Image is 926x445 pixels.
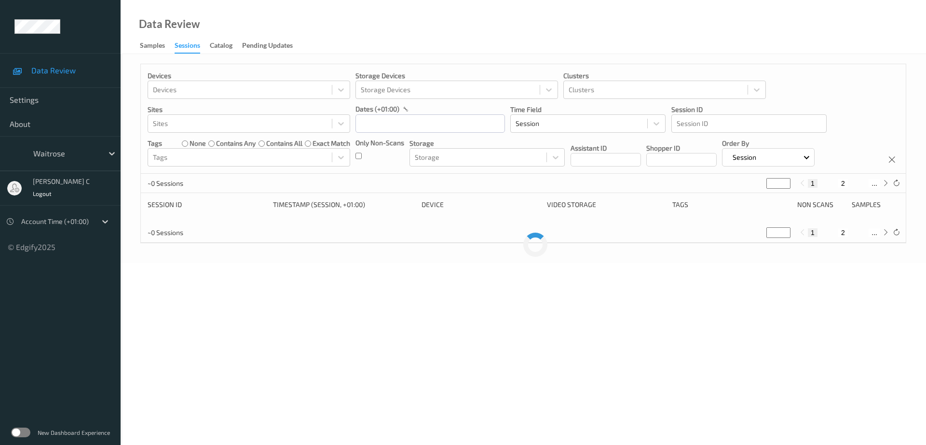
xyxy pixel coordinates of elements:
div: Data Review [139,19,200,29]
p: Storage [409,139,565,148]
label: none [190,139,206,148]
p: Assistant ID [571,143,641,153]
p: Sites [148,105,350,114]
div: Sessions [175,41,200,54]
div: Catalog [210,41,232,53]
p: ~0 Sessions [148,228,220,237]
label: exact match [313,139,350,148]
p: Storage Devices [355,71,558,81]
div: Device [422,200,540,209]
div: Pending Updates [242,41,293,53]
div: Video Storage [547,200,666,209]
a: Pending Updates [242,39,302,53]
p: Order By [722,139,815,148]
p: Only Non-Scans [355,138,404,148]
button: 2 [838,228,848,237]
div: Timestamp (Session, +01:00) [273,200,415,209]
p: Clusters [563,71,766,81]
a: Catalog [210,39,242,53]
p: dates (+01:00) [355,104,399,114]
div: Samples [852,200,899,209]
p: Time Field [510,105,666,114]
p: Tags [148,139,162,148]
p: Devices [148,71,350,81]
div: Session ID [148,200,266,209]
p: Shopper ID [646,143,717,153]
button: ... [869,228,880,237]
button: 1 [808,228,817,237]
label: contains all [266,139,302,148]
div: Samples [140,41,165,53]
p: Session [729,153,760,162]
a: Sessions [175,39,210,54]
a: Samples [140,39,175,53]
button: ... [869,179,880,188]
div: Non Scans [797,200,844,209]
button: 2 [838,179,848,188]
div: Tags [672,200,791,209]
button: 1 [808,179,817,188]
label: contains any [216,139,256,148]
p: ~0 Sessions [148,179,220,188]
p: Session ID [671,105,827,114]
